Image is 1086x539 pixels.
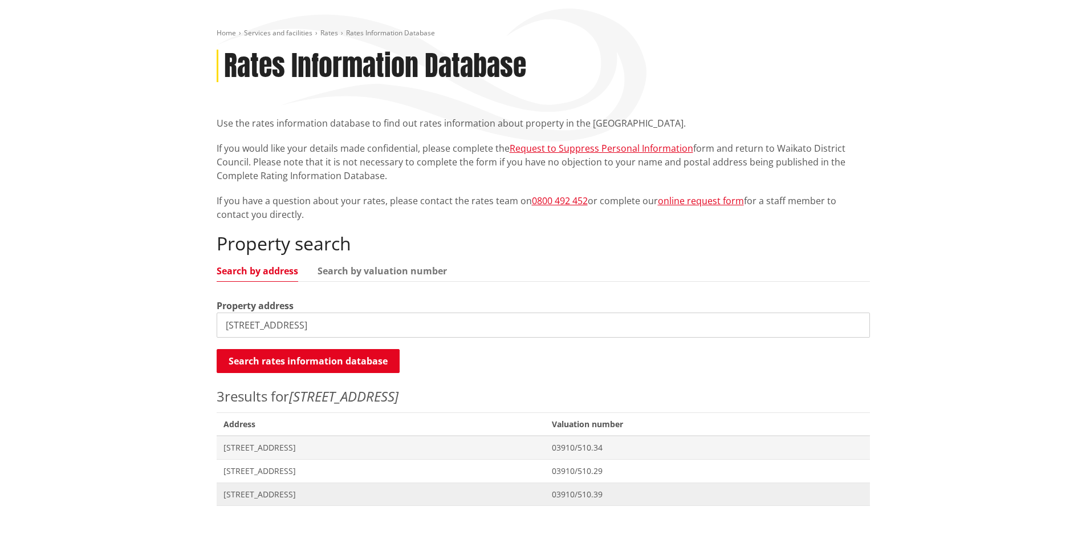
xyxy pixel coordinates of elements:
[217,116,870,130] p: Use the rates information database to find out rates information about property in the [GEOGRAPHI...
[217,29,870,38] nav: breadcrumb
[658,194,744,207] a: online request form
[217,349,400,373] button: Search rates information database
[217,386,870,407] p: results for
[545,412,869,436] span: Valuation number
[217,28,236,38] a: Home
[552,465,863,477] span: 03910/510.29
[217,459,870,483] a: [STREET_ADDRESS] 03910/510.29
[217,436,870,459] a: [STREET_ADDRESS] 03910/510.34
[289,387,398,406] em: [STREET_ADDRESS]
[217,483,870,506] a: [STREET_ADDRESS] 03910/510.39
[1034,491,1075,532] iframe: Messenger Launcher
[217,141,870,183] p: If you would like your details made confidential, please complete the form and return to Waikato ...
[552,489,863,500] span: 03910/510.39
[217,412,546,436] span: Address
[217,313,870,338] input: e.g. Duke Street NGARUAWAHIA
[223,465,539,477] span: [STREET_ADDRESS]
[532,194,588,207] a: 0800 492 452
[244,28,312,38] a: Services and facilities
[223,442,539,453] span: [STREET_ADDRESS]
[217,266,298,275] a: Search by address
[217,299,294,313] label: Property address
[552,442,863,453] span: 03910/510.34
[318,266,447,275] a: Search by valuation number
[217,387,225,406] span: 3
[320,28,338,38] a: Rates
[510,142,693,155] a: Request to Suppress Personal Information
[223,489,539,500] span: [STREET_ADDRESS]
[217,233,870,254] h2: Property search
[224,50,526,83] h1: Rates Information Database
[217,194,870,221] p: If you have a question about your rates, please contact the rates team on or complete our for a s...
[346,28,435,38] span: Rates Information Database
